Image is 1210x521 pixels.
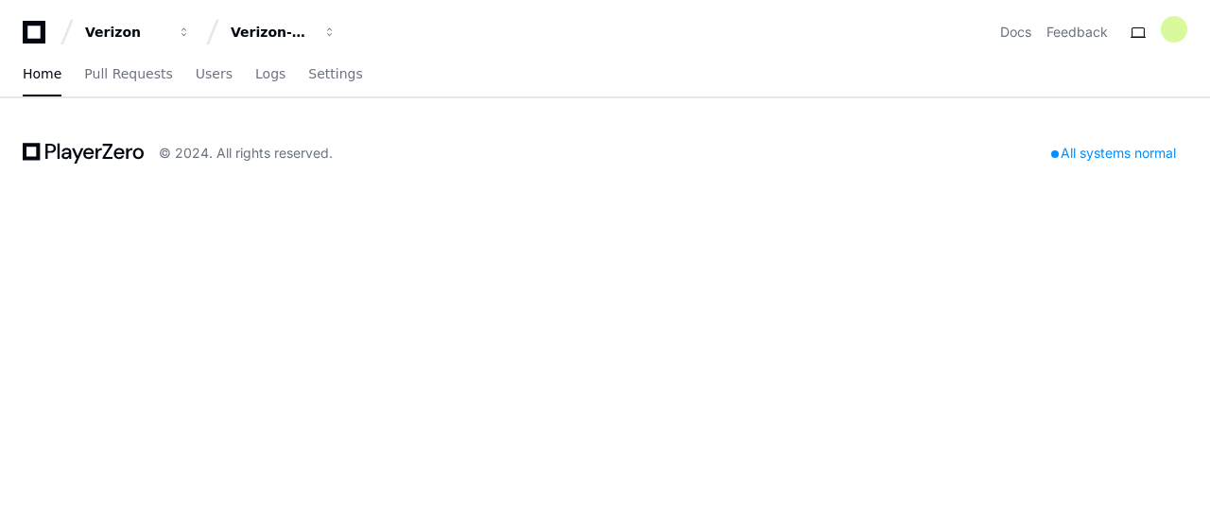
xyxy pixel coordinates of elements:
a: Settings [308,53,362,96]
span: Settings [308,68,362,79]
span: Home [23,68,61,79]
span: Logs [255,68,285,79]
a: Pull Requests [84,53,172,96]
a: Logs [255,53,285,96]
button: Verizon [78,15,199,49]
span: Pull Requests [84,68,172,79]
div: All systems normal [1040,140,1187,166]
span: Users [196,68,233,79]
a: Docs [1000,23,1031,42]
a: Home [23,53,61,96]
div: Verizon [85,23,166,42]
div: © 2024. All rights reserved. [159,144,333,163]
button: Verizon-Clarify-Order-Management [223,15,344,49]
div: Verizon-Clarify-Order-Management [231,23,312,42]
button: Feedback [1046,23,1108,42]
a: Users [196,53,233,96]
